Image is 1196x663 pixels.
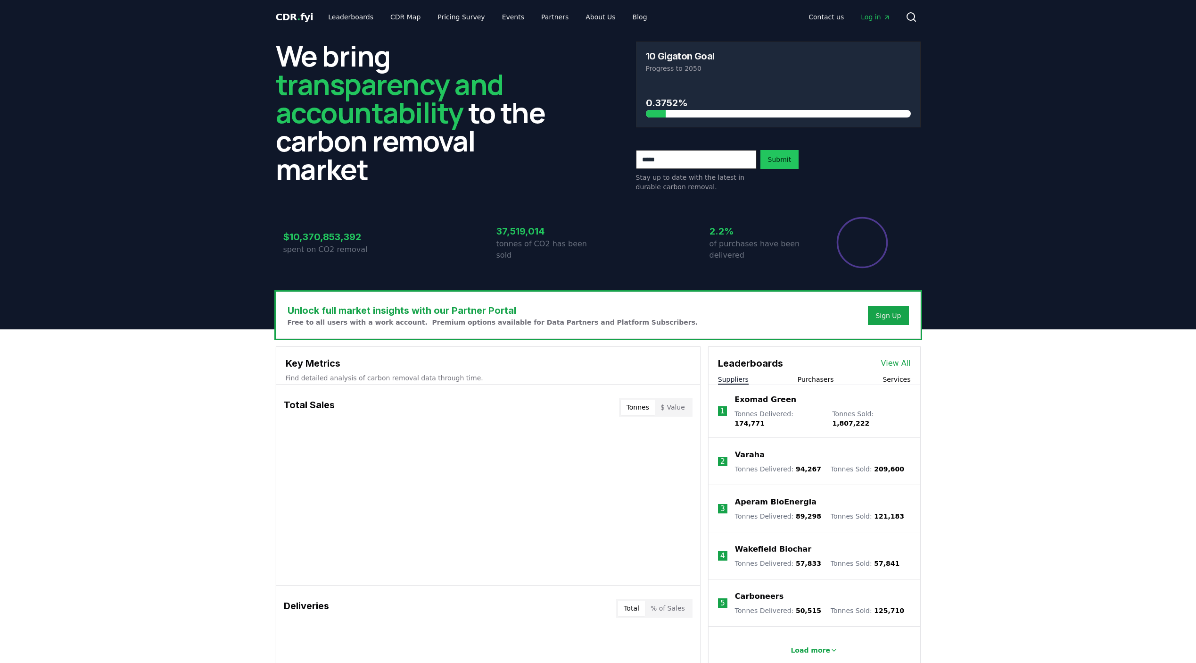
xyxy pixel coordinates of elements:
span: 50,515 [796,607,821,614]
p: Tonnes Delivered : [735,512,821,521]
h3: 37,519,014 [496,224,598,238]
span: 209,600 [874,465,904,473]
span: 94,267 [796,465,821,473]
button: Sign Up [868,306,908,325]
span: 125,710 [874,607,904,614]
p: of purchases have been delivered [709,238,811,261]
a: Partners [534,8,576,25]
p: Tonnes Sold : [832,409,910,428]
button: Services [883,375,910,384]
a: Leaderboards [321,8,381,25]
p: spent on CO2 removal [283,244,385,255]
a: CDR Map [383,8,428,25]
a: View All [881,358,911,369]
p: Tonnes Sold : [831,559,899,568]
span: transparency and accountability [276,65,503,132]
h3: 10 Gigaton Goal [646,51,715,61]
p: Tonnes Delivered : [735,464,821,474]
span: 57,833 [796,560,821,567]
h3: Deliveries [284,599,329,618]
span: Log in [861,12,890,22]
a: Blog [625,8,655,25]
a: CDR.fyi [276,10,313,24]
p: 3 [720,503,725,514]
span: 174,771 [734,420,765,427]
button: $ Value [655,400,691,415]
button: Total [618,601,645,616]
nav: Main [801,8,898,25]
h3: Total Sales [284,398,335,417]
button: Suppliers [718,375,749,384]
p: Load more [791,646,830,655]
button: Load more [783,641,845,660]
p: Tonnes Sold : [831,464,904,474]
p: Tonnes Sold : [831,512,904,521]
h3: Leaderboards [718,356,783,370]
p: 5 [720,597,725,609]
p: Find detailed analysis of carbon removal data through time. [286,373,691,383]
p: Tonnes Delivered : [734,409,823,428]
p: 4 [720,550,725,562]
p: Tonnes Delivered : [735,606,821,615]
p: Tonnes Sold : [831,606,904,615]
div: Percentage of sales delivered [836,216,889,269]
button: Tonnes [621,400,655,415]
a: Pricing Survey [430,8,492,25]
span: CDR fyi [276,11,313,23]
span: . [297,11,300,23]
span: 57,841 [874,560,899,567]
button: Purchasers [798,375,834,384]
button: Submit [760,150,799,169]
h3: 2.2% [709,224,811,238]
p: 1 [720,405,725,417]
p: 2 [720,456,725,467]
a: Carboneers [735,591,784,602]
a: Sign Up [875,311,901,320]
span: 121,183 [874,512,904,520]
button: % of Sales [645,601,691,616]
a: About Us [578,8,623,25]
p: Stay up to date with the latest in durable carbon removal. [636,173,757,192]
h3: $10,370,853,392 [283,230,385,244]
a: Events [495,8,532,25]
span: 1,807,222 [832,420,869,427]
h3: 0.3752% [646,96,911,110]
p: tonnes of CO2 has been sold [496,238,598,261]
a: Exomad Green [734,394,796,405]
h3: Unlock full market insights with our Partner Portal [288,303,698,318]
p: Free to all users with a work account. Premium options available for Data Partners and Platform S... [288,318,698,327]
a: Varaha [735,449,765,461]
a: Wakefield Biochar [735,544,811,555]
span: 89,298 [796,512,821,520]
a: Log in [853,8,898,25]
h3: Key Metrics [286,356,691,370]
p: Progress to 2050 [646,64,911,73]
h2: We bring to the carbon removal market [276,42,561,183]
p: Tonnes Delivered : [735,559,821,568]
a: Aperam BioEnergia [735,496,817,508]
nav: Main [321,8,654,25]
a: Contact us [801,8,851,25]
